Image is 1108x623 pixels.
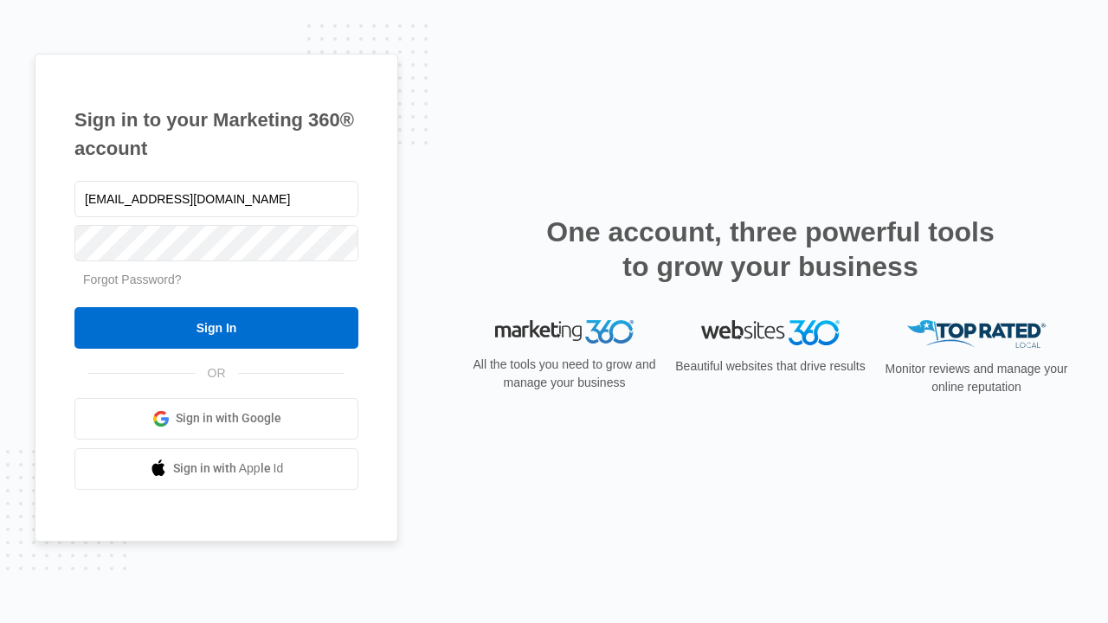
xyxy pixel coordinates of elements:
[74,307,358,349] input: Sign In
[74,181,358,217] input: Email
[74,106,358,163] h1: Sign in to your Marketing 360® account
[83,273,182,286] a: Forgot Password?
[541,215,1000,284] h2: One account, three powerful tools to grow your business
[673,357,867,376] p: Beautiful websites that drive results
[879,360,1073,396] p: Monitor reviews and manage your online reputation
[495,320,634,344] img: Marketing 360
[701,320,840,345] img: Websites 360
[196,364,238,382] span: OR
[173,459,284,478] span: Sign in with Apple Id
[176,409,281,427] span: Sign in with Google
[74,398,358,440] a: Sign in with Google
[467,356,661,392] p: All the tools you need to grow and manage your business
[907,320,1046,349] img: Top Rated Local
[74,448,358,490] a: Sign in with Apple Id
